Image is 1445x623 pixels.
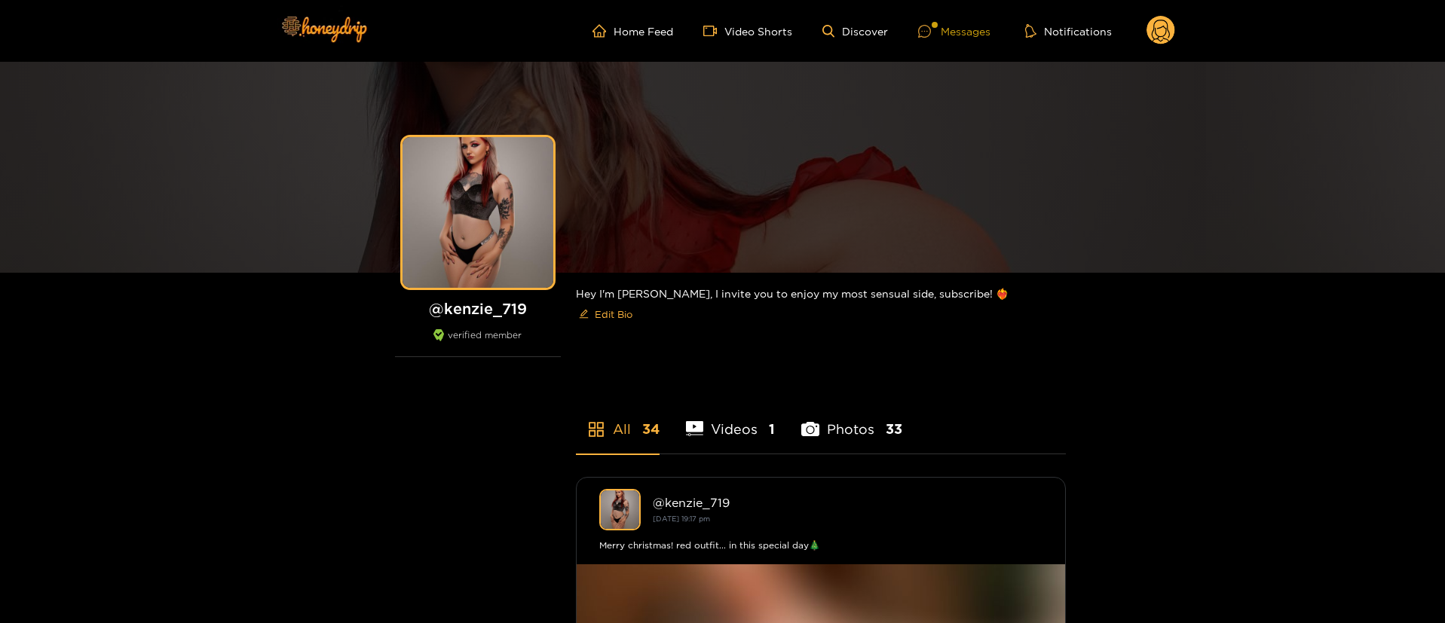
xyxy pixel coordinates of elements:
[576,302,635,326] button: editEdit Bio
[599,489,641,530] img: kenzie_719
[686,386,776,454] li: Videos
[576,386,660,454] li: All
[595,307,632,322] span: Edit Bio
[587,420,605,438] span: appstore
[592,24,673,38] a: Home Feed
[576,273,1066,338] div: Hey I'm [PERSON_NAME], I invite you to enjoy my most sensual side, subscribe! ❤️‍🔥
[653,515,710,523] small: [DATE] 19:17 pm
[769,420,775,438] span: 1
[395,329,561,357] div: verified member
[703,24,792,38] a: Video Shorts
[653,496,1042,509] div: @ kenzie_719
[592,24,614,38] span: home
[918,23,990,40] div: Messages
[599,538,1042,553] div: Merry christmas! red outfit... in this special day🎄
[886,420,902,438] span: 33
[703,24,724,38] span: video-camera
[579,309,589,320] span: edit
[801,386,902,454] li: Photos
[822,25,888,38] a: Discover
[642,420,660,438] span: 34
[1021,23,1116,38] button: Notifications
[395,299,561,318] h1: @ kenzie_719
